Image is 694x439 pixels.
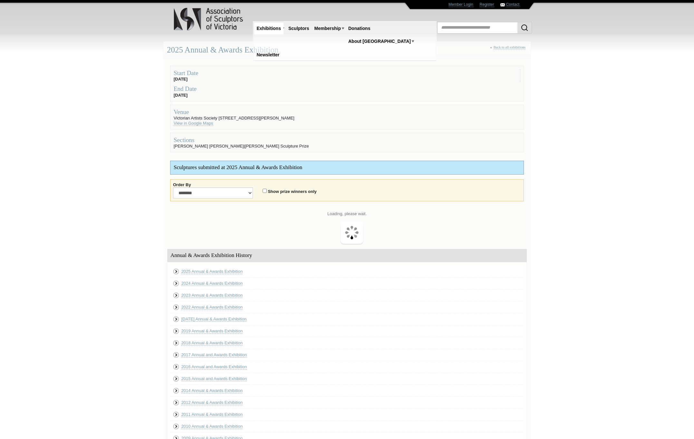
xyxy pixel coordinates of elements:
[181,329,243,334] a: 2019 Annual & Awards Exhibition
[172,327,180,335] img: View 2019 Annual & Awards Exhibition
[181,364,247,369] a: 2016 Annual and Awards Exhibition
[494,45,525,49] a: Back to all exhibitions
[172,315,180,323] img: View June 2021 Annual & Awards Exhibition
[480,2,494,7] a: Register
[448,2,473,7] a: Member Login
[181,340,243,346] a: 2018 Annual & Awards Exhibition
[172,291,180,300] img: View 2023 Annual & Awards Exhibition
[174,121,213,126] a: View in Google Maps
[181,376,247,381] a: 2015 Annual and Awards Exhibition
[254,49,282,61] a: Newsletter
[170,161,524,174] div: Sculptures submitted at 2025 Annual & Awards Exhibition
[521,24,528,32] img: Search
[286,23,312,34] a: Sculptors
[346,23,373,34] a: Donations
[174,69,520,77] div: Start Date
[172,303,180,311] img: View 2022 Annual & Awards Exhibition
[172,279,180,288] img: View 2024 Annual & Awards Exhibition
[268,189,317,194] label: Show prize winners only
[172,398,180,407] img: View 2012 Annual & Awards Exhibition
[172,351,180,359] img: View 2017 Annual and Awards Exhibition
[170,105,524,129] fieldset: Victorian Artists Society [STREET_ADDRESS][PERSON_NAME]
[254,23,284,34] a: Exhibitions
[181,388,243,393] a: 2014 Annual & Awards Exhibition
[167,249,527,262] div: Annual & Awards Exhibition History
[170,210,524,218] p: Loading, please wait.
[172,422,180,431] img: View 2010 Annual & Awards Exhibition
[172,363,180,371] img: View 2016 Annual and Awards Exhibition
[174,136,520,144] div: Sections
[172,267,180,276] img: View 2025 Annual & Awards Exhibition
[163,42,531,59] div: 2025 Annual & Awards Exhibition
[172,387,180,395] img: View 2014 Annual & Awards Exhibition
[174,77,188,81] strong: [DATE]
[181,305,243,310] a: 2022 Annual & Awards Exhibition
[181,412,243,417] a: 2011 Annual & Awards Exhibition
[181,317,247,322] a: [DATE] Annual & Awards Exhibition
[181,352,247,358] a: 2017 Annual and Awards Exhibition
[172,410,180,419] img: View 2011 Annual & Awards Exhibition
[170,133,524,152] fieldset: [PERSON_NAME] [PERSON_NAME]|[PERSON_NAME] Sculpture Prize
[173,6,244,32] img: logo.png
[174,93,188,98] strong: [DATE]
[181,293,243,298] a: 2023 Annual & Awards Exhibition
[181,424,243,429] a: 2010 Annual & Awards Exhibition
[312,23,343,34] a: Membership
[500,3,505,6] img: Contact ASV
[490,45,527,56] div: «
[181,400,243,405] a: 2012 Annual & Awards Exhibition
[506,2,519,7] a: Contact
[346,35,413,47] a: About [GEOGRAPHIC_DATA]
[173,182,191,187] label: Order By
[174,85,520,92] div: End Date
[172,375,180,383] img: View 2015 Annual and Awards Exhibition
[181,269,243,274] a: 2025 Annual & Awards Exhibition
[174,108,520,116] div: Venue
[181,281,243,286] a: 2024 Annual & Awards Exhibition
[172,339,180,347] img: View 2018 Annual & Awards Exhibition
